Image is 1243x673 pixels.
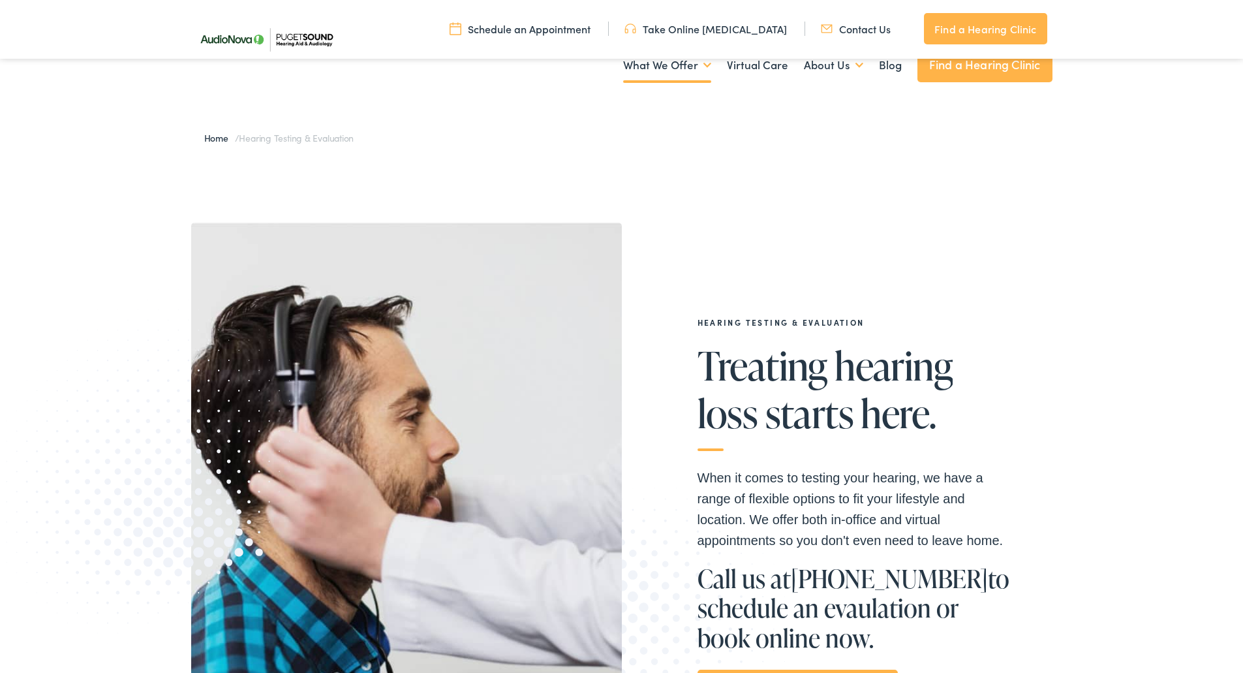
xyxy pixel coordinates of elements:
p: When it comes to testing your hearing, we have a range of flexible options to fit your lifestyle ... [698,467,1011,551]
a: [PHONE_NUMBER] [791,561,988,595]
a: About Us [804,41,863,89]
span: / [204,131,354,144]
a: Virtual Care [727,41,788,89]
a: Take Online [MEDICAL_DATA] [624,22,787,36]
h2: Hearing Testing & Evaluation [698,318,1011,327]
span: hearing [835,344,953,387]
a: What We Offer [623,41,711,89]
span: Treating [698,344,827,387]
span: starts [765,392,853,435]
a: Home [204,131,235,144]
h1: Call us at to schedule an evaulation or book online now. [698,564,1011,653]
a: Find a Hearing Clinic [924,13,1047,44]
span: loss [698,392,758,435]
img: utility icon [450,22,461,36]
a: Find a Hearing Clinic [917,47,1052,82]
a: Contact Us [821,22,891,36]
span: here. [861,392,936,435]
img: utility icon [624,22,636,36]
a: Blog [879,41,902,89]
img: utility icon [821,22,833,36]
span: Hearing Testing & Evaluation [239,131,354,144]
a: Schedule an Appointment [450,22,591,36]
